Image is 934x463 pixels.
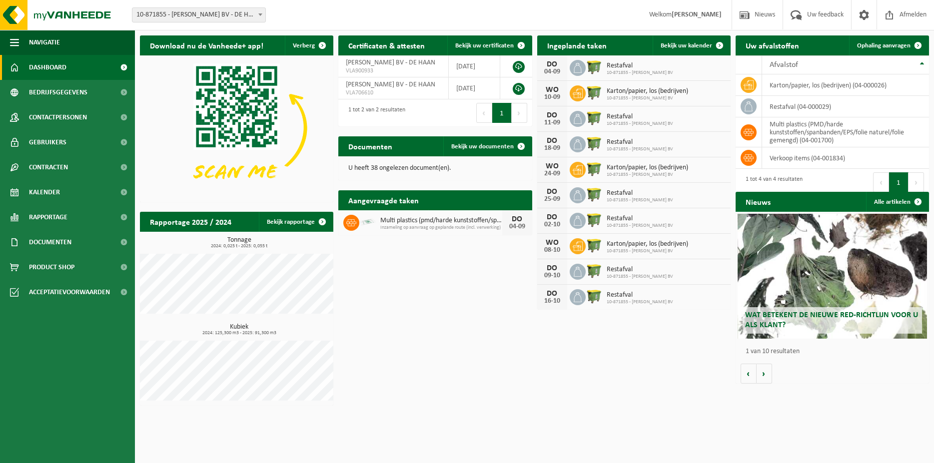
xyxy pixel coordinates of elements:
div: DO [542,137,562,145]
div: DO [542,111,562,119]
p: 1 van 10 resultaten [746,348,924,355]
a: Alle artikelen [866,192,928,212]
div: DO [542,264,562,272]
span: Multi plastics (pmd/harde kunststoffen/spanbanden/eps/folie naturel/folie gemeng... [380,217,502,225]
button: Next [909,172,924,192]
td: [DATE] [449,77,500,99]
img: Download de VHEPlus App [140,55,333,200]
td: [DATE] [449,55,500,77]
a: Bekijk uw kalender [653,35,730,55]
a: Bekijk uw documenten [443,136,531,156]
button: 1 [889,172,909,192]
img: WB-1100-HPE-GN-51 [586,262,603,279]
span: Rapportage [29,205,67,230]
span: 2024: 125,300 m3 - 2025: 91,300 m3 [145,331,333,336]
span: Restafval [607,291,673,299]
span: Karton/papier, los (bedrijven) [607,87,688,95]
span: Verberg [293,42,315,49]
button: Previous [873,172,889,192]
div: 04-09 [542,68,562,75]
button: Verberg [285,35,332,55]
img: WB-1100-HPE-GN-51 [586,58,603,75]
div: 1 tot 4 van 4 resultaten [741,171,803,193]
span: 10-871855 - [PERSON_NAME] BV [607,197,673,203]
span: Ophaling aanvragen [857,42,911,49]
span: Product Shop [29,255,74,280]
a: Bekijk uw certificaten [447,35,531,55]
span: 10-871855 - [PERSON_NAME] BV [607,146,673,152]
span: Karton/papier, los (bedrijven) [607,240,688,248]
div: DO [542,60,562,68]
span: Bekijk uw certificaten [455,42,514,49]
button: 1 [492,103,512,123]
button: Next [512,103,527,123]
span: Restafval [607,215,673,223]
span: Bekijk uw kalender [661,42,712,49]
h2: Rapportage 2025 / 2024 [140,212,241,231]
span: Wat betekent de nieuwe RED-richtlijn voor u als klant? [745,311,918,329]
span: 10-871855 - [PERSON_NAME] BV [607,172,688,178]
span: Restafval [607,266,673,274]
span: 10-871855 - [PERSON_NAME] BV [607,95,688,101]
td: restafval (04-000029) [762,96,929,117]
div: 18-09 [542,145,562,152]
div: 24-09 [542,170,562,177]
span: Contactpersonen [29,105,87,130]
span: [PERSON_NAME] BV - DE HAAN [346,81,435,88]
span: 10-871855 - DEWAELE HENRI BV - DE HAAN [132,8,265,22]
span: Inzameling op aanvraag op geplande route (incl. verwerking) [380,225,502,231]
div: 16-10 [542,298,562,305]
span: Bekijk uw documenten [451,143,514,150]
td: karton/papier, los (bedrijven) (04-000026) [762,74,929,96]
span: 10-871855 - [PERSON_NAME] BV [607,70,673,76]
a: Ophaling aanvragen [849,35,928,55]
img: LP-SK-00500-LPE-16 [359,213,376,230]
span: Navigatie [29,30,60,55]
div: WO [542,86,562,94]
h2: Aangevraagde taken [338,190,429,210]
div: WO [542,162,562,170]
span: 10-871855 - DEWAELE HENRI BV - DE HAAN [132,7,266,22]
div: WO [542,239,562,247]
span: 10-871855 - [PERSON_NAME] BV [607,274,673,280]
img: WB-1100-HPE-GN-51 [586,211,603,228]
td: verkoop items (04-001834) [762,147,929,169]
img: WB-1100-HPE-GN-51 [586,288,603,305]
span: Afvalstof [770,61,798,69]
div: 02-10 [542,221,562,228]
img: WB-1100-HPE-GN-51 [586,84,603,101]
span: 10-871855 - [PERSON_NAME] BV [607,248,688,254]
h2: Documenten [338,136,402,156]
h3: Kubiek [145,324,333,336]
span: Bedrijfsgegevens [29,80,87,105]
span: Restafval [607,113,673,121]
span: Karton/papier, los (bedrijven) [607,164,688,172]
span: Dashboard [29,55,66,80]
div: DO [542,213,562,221]
button: Vorige [741,364,757,384]
button: Previous [476,103,492,123]
span: Kalender [29,180,60,205]
button: Volgende [757,364,772,384]
span: VLA706610 [346,89,441,97]
h3: Tonnage [145,237,333,249]
p: U heeft 38 ongelezen document(en). [348,165,522,172]
div: 11-09 [542,119,562,126]
span: Acceptatievoorwaarden [29,280,110,305]
td: multi plastics (PMD/harde kunststoffen/spanbanden/EPS/folie naturel/folie gemengd) (04-001700) [762,117,929,147]
span: VLA900933 [346,67,441,75]
span: Restafval [607,138,673,146]
img: WB-1100-HPE-GN-51 [586,135,603,152]
div: DO [542,188,562,196]
span: [PERSON_NAME] BV - DE HAAN [346,59,435,66]
span: Documenten [29,230,71,255]
div: 04-09 [507,223,527,230]
span: 10-871855 - [PERSON_NAME] BV [607,121,673,127]
span: 2024: 0,025 t - 2025: 0,055 t [145,244,333,249]
h2: Nieuws [736,192,781,211]
div: 08-10 [542,247,562,254]
img: WB-1100-HPE-GN-51 [586,109,603,126]
span: Gebruikers [29,130,66,155]
img: WB-1100-HPE-GN-51 [586,237,603,254]
a: Bekijk rapportage [259,212,332,232]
